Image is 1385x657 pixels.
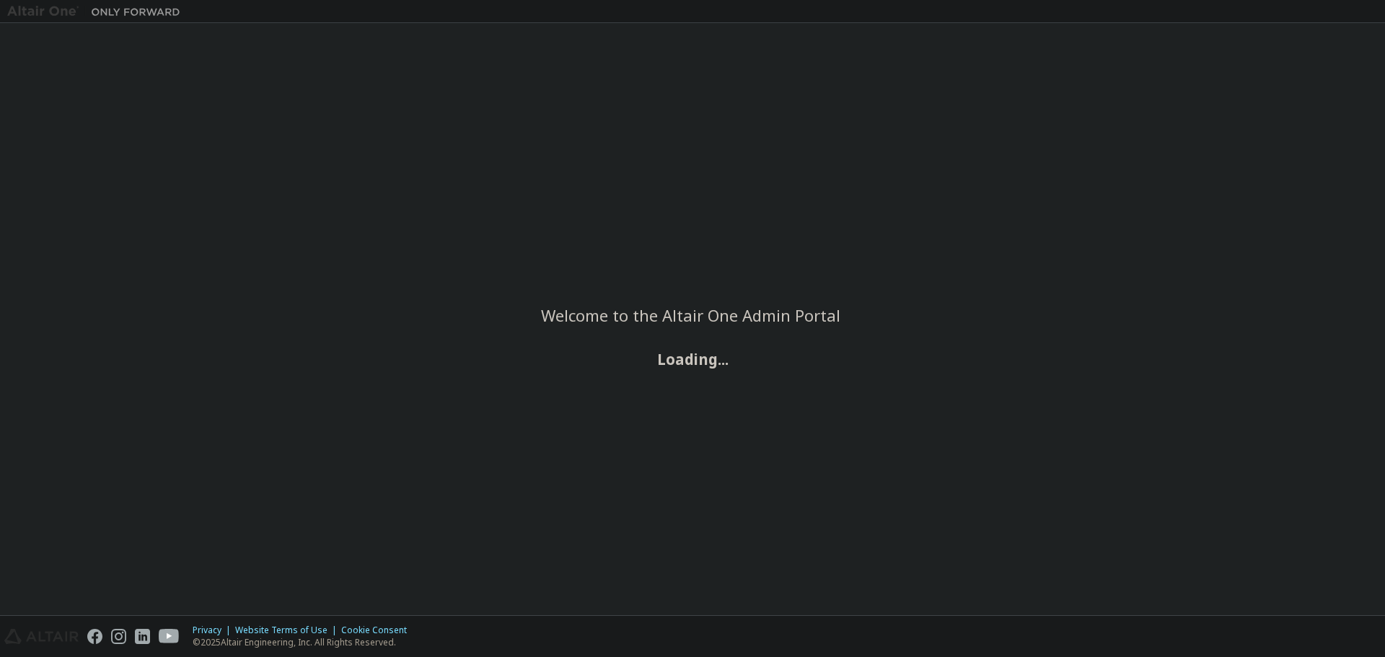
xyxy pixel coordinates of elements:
[541,305,844,325] h2: Welcome to the Altair One Admin Portal
[159,629,180,644] img: youtube.svg
[341,625,415,636] div: Cookie Consent
[4,629,79,644] img: altair_logo.svg
[235,625,341,636] div: Website Terms of Use
[193,625,235,636] div: Privacy
[87,629,102,644] img: facebook.svg
[135,629,150,644] img: linkedin.svg
[193,636,415,648] p: © 2025 Altair Engineering, Inc. All Rights Reserved.
[7,4,188,19] img: Altair One
[111,629,126,644] img: instagram.svg
[541,349,844,368] h2: Loading...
